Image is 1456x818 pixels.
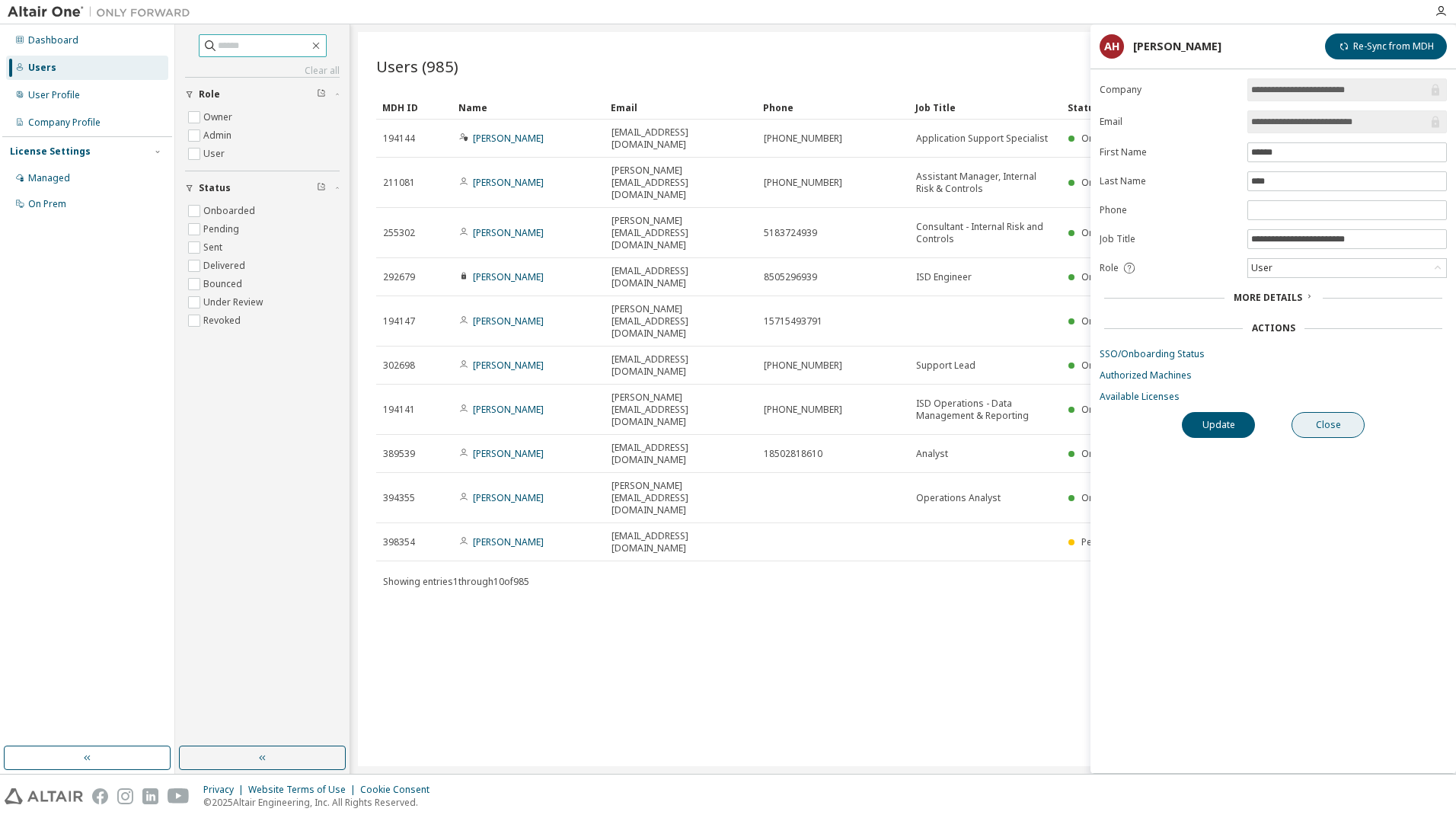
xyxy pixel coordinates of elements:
[611,215,750,251] span: [PERSON_NAME][EMAIL_ADDRESS][DOMAIN_NAME]
[376,56,458,77] span: Users (985)
[203,784,248,796] div: Privacy
[28,62,56,74] div: Users
[5,788,83,804] img: altair_logo.svg
[473,359,544,372] a: [PERSON_NAME]
[203,312,244,330] label: Revoked
[360,784,439,796] div: Cookie Consent
[185,171,340,205] button: Status
[1081,270,1133,283] span: Onboarded
[764,227,817,239] span: 5183724939
[611,126,750,151] span: [EMAIL_ADDRESS][DOMAIN_NAME]
[383,177,415,189] span: 211081
[199,88,220,101] span: Role
[382,95,446,120] div: MDH ID
[142,788,158,804] img: linkedin.svg
[28,117,101,129] div: Company Profile
[611,442,750,466] span: [EMAIL_ADDRESS][DOMAIN_NAME]
[317,88,326,101] span: Clear filter
[8,5,198,20] img: Altair One
[1100,116,1238,128] label: Email
[383,271,415,283] span: 292679
[473,491,544,504] a: [PERSON_NAME]
[1100,262,1119,274] span: Role
[168,788,190,804] img: youtube.svg
[916,133,1048,145] span: Application Support Specialist
[611,265,750,289] span: [EMAIL_ADDRESS][DOMAIN_NAME]
[383,315,415,328] span: 194147
[1100,369,1447,382] a: Authorized Machines
[473,226,544,239] a: [PERSON_NAME]
[383,227,415,239] span: 255302
[203,293,266,312] label: Under Review
[611,165,750,201] span: [PERSON_NAME][EMAIL_ADDRESS][DOMAIN_NAME]
[383,575,529,588] span: Showing entries 1 through 10 of 985
[383,133,415,145] span: 194144
[458,95,599,120] div: Name
[764,271,817,283] span: 8505296939
[764,448,822,460] span: 18502818610
[28,34,78,46] div: Dashboard
[1100,84,1238,96] label: Company
[611,95,751,120] div: Email
[916,448,948,460] span: Analyst
[473,176,544,189] a: [PERSON_NAME]
[383,404,415,416] span: 194141
[1248,259,1446,277] div: User
[611,480,750,516] span: [PERSON_NAME][EMAIL_ADDRESS][DOMAIN_NAME]
[1100,391,1447,403] a: Available Licenses
[1081,359,1133,372] span: Onboarded
[915,95,1055,120] div: Job Title
[199,182,231,194] span: Status
[1100,204,1238,216] label: Phone
[203,108,235,126] label: Owner
[1081,132,1133,145] span: Onboarded
[1234,291,1302,304] span: More Details
[203,257,248,275] label: Delivered
[1100,34,1124,59] div: AH
[203,238,225,257] label: Sent
[611,391,750,428] span: [PERSON_NAME][EMAIL_ADDRESS][DOMAIN_NAME]
[1100,175,1238,187] label: Last Name
[203,126,235,145] label: Admin
[1081,315,1133,328] span: Onboarded
[916,221,1055,245] span: Consultant - Internal Risk and Controls
[383,359,415,372] span: 302698
[203,202,258,220] label: Onboarded
[611,530,750,554] span: [EMAIL_ADDRESS][DOMAIN_NAME]
[317,182,326,194] span: Clear filter
[473,447,544,460] a: [PERSON_NAME]
[203,796,439,809] p: © 2025 Altair Engineering, Inc. All Rights Reserved.
[185,65,340,77] a: Clear all
[916,398,1055,422] span: ISD Operations - Data Management & Reporting
[92,788,108,804] img: facebook.svg
[1081,491,1133,504] span: Onboarded
[764,177,842,189] span: [PHONE_NUMBER]
[916,359,975,372] span: Support Lead
[1081,403,1133,416] span: Onboarded
[28,172,70,184] div: Managed
[763,95,903,120] div: Phone
[1068,95,1351,120] div: Status
[473,403,544,416] a: [PERSON_NAME]
[916,492,1001,504] span: Operations Analyst
[203,145,228,163] label: User
[1100,146,1238,158] label: First Name
[1100,233,1238,245] label: Job Title
[383,536,415,548] span: 398354
[764,359,842,372] span: [PHONE_NUMBER]
[611,303,750,340] span: [PERSON_NAME][EMAIL_ADDRESS][DOMAIN_NAME]
[1081,226,1133,239] span: Onboarded
[203,275,245,293] label: Bounced
[764,315,822,328] span: 15715493791
[1081,447,1133,460] span: Onboarded
[248,784,360,796] div: Website Terms of Use
[383,492,415,504] span: 394355
[473,535,544,548] a: [PERSON_NAME]
[185,78,340,111] button: Role
[1100,348,1447,360] a: SSO/Onboarding Status
[1325,34,1447,59] button: Re-Sync from MDH
[1249,260,1275,276] div: User
[1182,412,1255,438] button: Update
[203,220,242,238] label: Pending
[383,448,415,460] span: 389539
